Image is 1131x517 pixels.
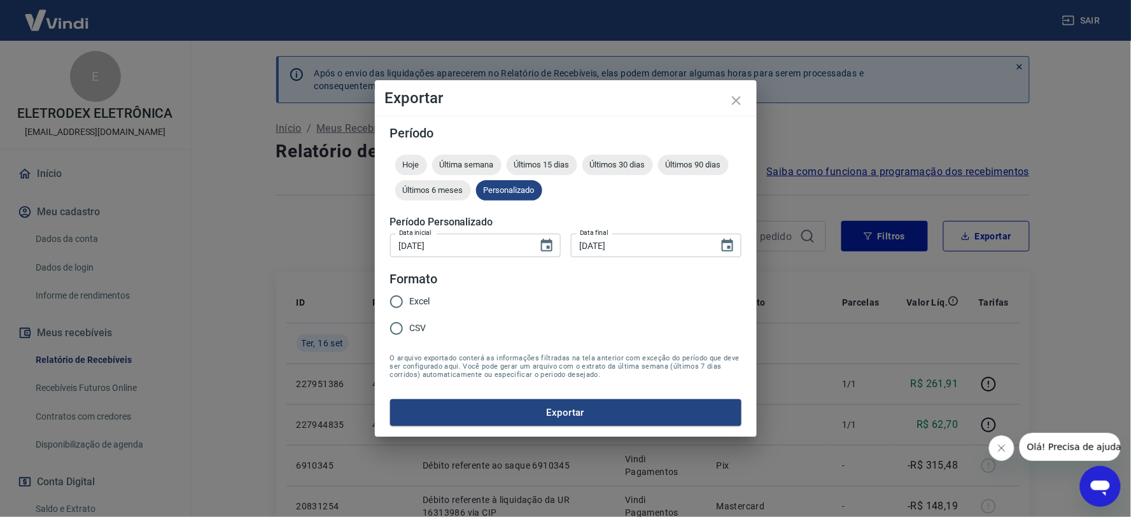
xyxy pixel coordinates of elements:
[1080,466,1121,507] iframe: Botão para abrir a janela de mensagens
[989,436,1015,461] iframe: Fechar mensagem
[582,155,653,175] div: Últimos 30 dias
[432,160,502,169] span: Última semana
[534,233,559,258] button: Choose date, selected date is 15 de set de 2025
[390,127,741,139] h5: Período
[658,160,729,169] span: Últimos 90 dias
[390,234,529,257] input: DD/MM/YYYY
[410,322,426,335] span: CSV
[399,228,432,237] label: Data inicial
[385,90,747,106] h4: Exportar
[507,160,577,169] span: Últimos 15 dias
[410,295,430,308] span: Excel
[715,233,740,258] button: Choose date, selected date is 16 de set de 2025
[507,155,577,175] div: Últimos 15 dias
[658,155,729,175] div: Últimos 90 dias
[432,155,502,175] div: Última semana
[395,185,471,195] span: Últimos 6 meses
[390,270,438,288] legend: Formato
[476,180,542,201] div: Personalizado
[580,228,608,237] label: Data final
[390,354,741,379] span: O arquivo exportado conterá as informações filtradas na tela anterior com exceção do período que ...
[390,399,741,426] button: Exportar
[8,9,107,19] span: Olá! Precisa de ajuda?
[721,85,752,116] button: close
[571,234,710,257] input: DD/MM/YYYY
[395,160,427,169] span: Hoje
[390,216,741,229] h5: Período Personalizado
[395,180,471,201] div: Últimos 6 meses
[582,160,653,169] span: Últimos 30 dias
[1020,433,1121,461] iframe: Mensagem da empresa
[395,155,427,175] div: Hoje
[476,185,542,195] span: Personalizado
